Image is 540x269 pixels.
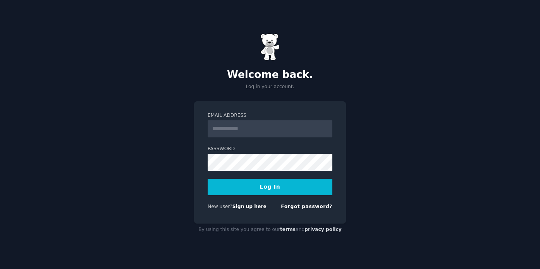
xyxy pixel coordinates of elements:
[208,146,332,153] label: Password
[280,227,296,232] a: terms
[260,33,280,61] img: Gummy Bear
[208,204,232,209] span: New user?
[194,69,346,81] h2: Welcome back.
[232,204,267,209] a: Sign up here
[281,204,332,209] a: Forgot password?
[208,112,332,119] label: Email Address
[304,227,342,232] a: privacy policy
[208,179,332,195] button: Log In
[194,224,346,236] div: By using this site you agree to our and
[194,83,346,90] p: Log in your account.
